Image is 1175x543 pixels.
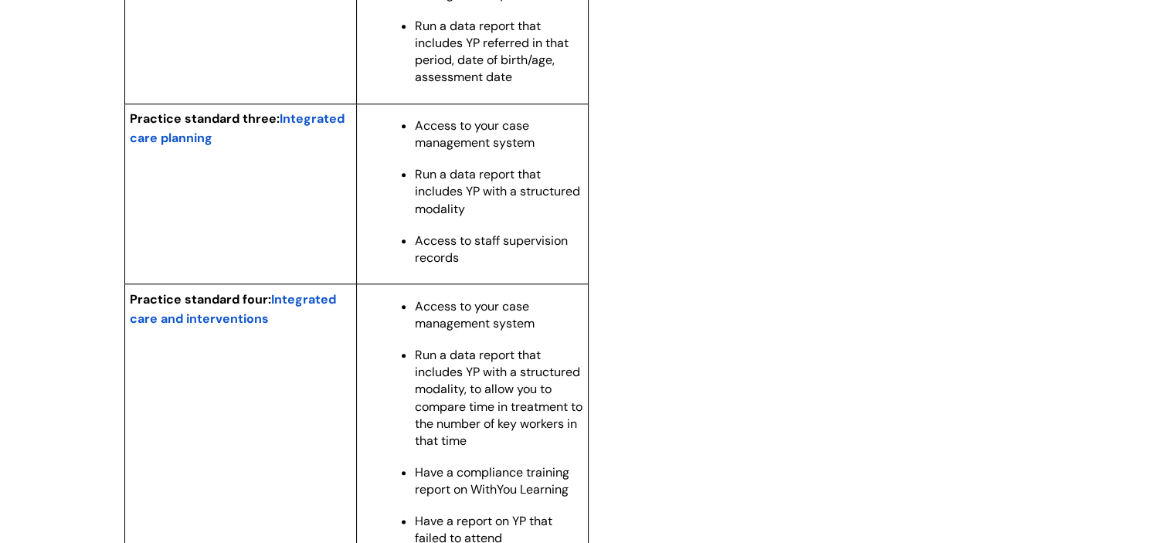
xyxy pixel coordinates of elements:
[415,298,535,331] span: Access to your case management system
[415,166,580,216] span: Run a data report that includes YP with a structured modality
[415,347,582,448] span: Run a data report that includes YP with a structured modality, to allow you to compare time in tr...
[130,109,345,147] a: Integrated care planning
[415,464,569,497] span: Have a compliance training report on WithYou Learning
[130,110,280,127] span: Practice standard three:
[130,290,336,327] a: Integrated care and interventions
[415,232,568,266] span: Access to staff supervision records
[130,291,271,307] span: Practice standard four:
[415,18,569,85] span: Run a data report that includes YP referred in that period, date of birth/age, assessment date
[415,117,535,151] span: Access to your case management system
[130,291,336,327] span: Integrated care and interventions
